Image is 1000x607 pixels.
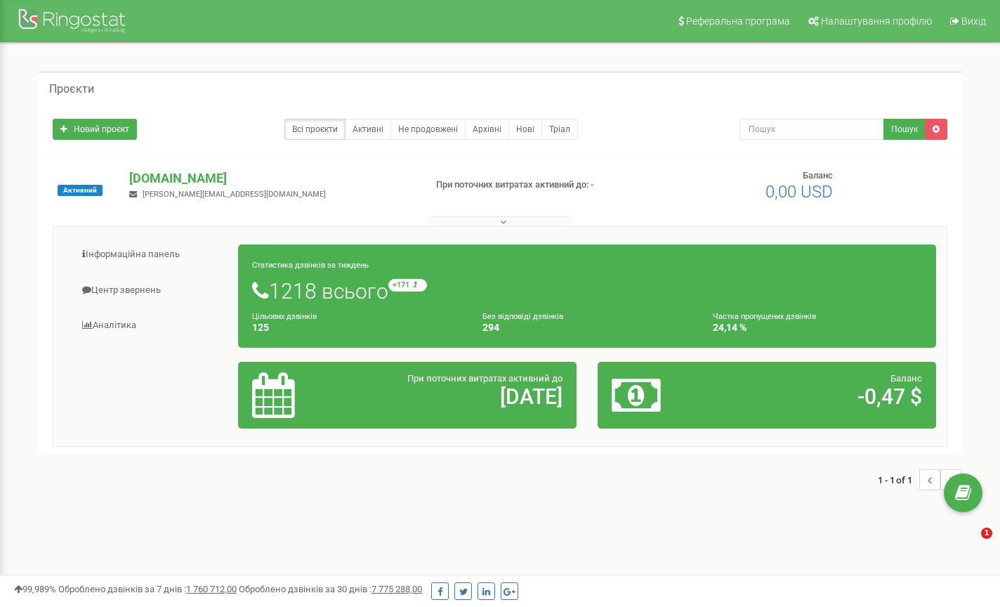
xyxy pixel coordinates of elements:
span: 0,00 USD [765,182,833,202]
h4: 24,14 % [713,322,922,333]
a: Архівні [465,119,509,140]
span: [PERSON_NAME][EMAIL_ADDRESS][DOMAIN_NAME] [143,190,326,199]
a: Нові [508,119,542,140]
span: 99,989% [14,584,56,594]
span: 1 - 1 of 1 [878,469,919,490]
u: 1 760 712,00 [186,584,237,594]
span: Налаштування профілю [821,15,932,27]
small: Цільових дзвінків [252,312,317,321]
span: Активний [58,185,103,196]
small: Статистика дзвінків за тиждень [252,261,369,270]
span: Баланс [890,373,922,384]
h1: 1218 всього [252,279,922,303]
p: [DOMAIN_NAME] [129,169,414,188]
span: Реферальна програма [686,15,790,27]
a: Інформаційна панель [64,237,239,272]
span: При поточних витратах активний до [407,373,562,384]
u: 7 775 288,00 [371,584,422,594]
iframe: Intercom live chat [952,528,986,561]
a: Центр звернень [64,273,239,308]
h2: [DATE] [363,385,563,408]
span: Баланс [803,170,833,181]
small: Частка пропущених дзвінків [713,312,816,321]
a: Тріал [541,119,578,140]
p: При поточних витратах активний до: - [436,178,644,192]
nav: ... [878,455,961,504]
span: Вихід [961,15,986,27]
h4: 125 [252,322,461,333]
h5: Проєкти [49,83,94,96]
button: Пошук [883,119,926,140]
a: Аналiтика [64,308,239,343]
a: Активні [345,119,391,140]
h4: 294 [482,322,692,333]
input: Пошук [739,119,884,140]
h2: -0,47 $ [722,385,922,408]
span: Оброблено дзвінків за 7 днів : [58,584,237,594]
small: +171 [388,279,427,292]
span: Оброблено дзвінків за 30 днів : [239,584,422,594]
a: Не продовжені [390,119,466,140]
a: Новий проєкт [53,119,137,140]
a: Всі проєкти [284,119,346,140]
span: 1 [981,528,992,539]
small: Без відповіді дзвінків [482,312,563,321]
